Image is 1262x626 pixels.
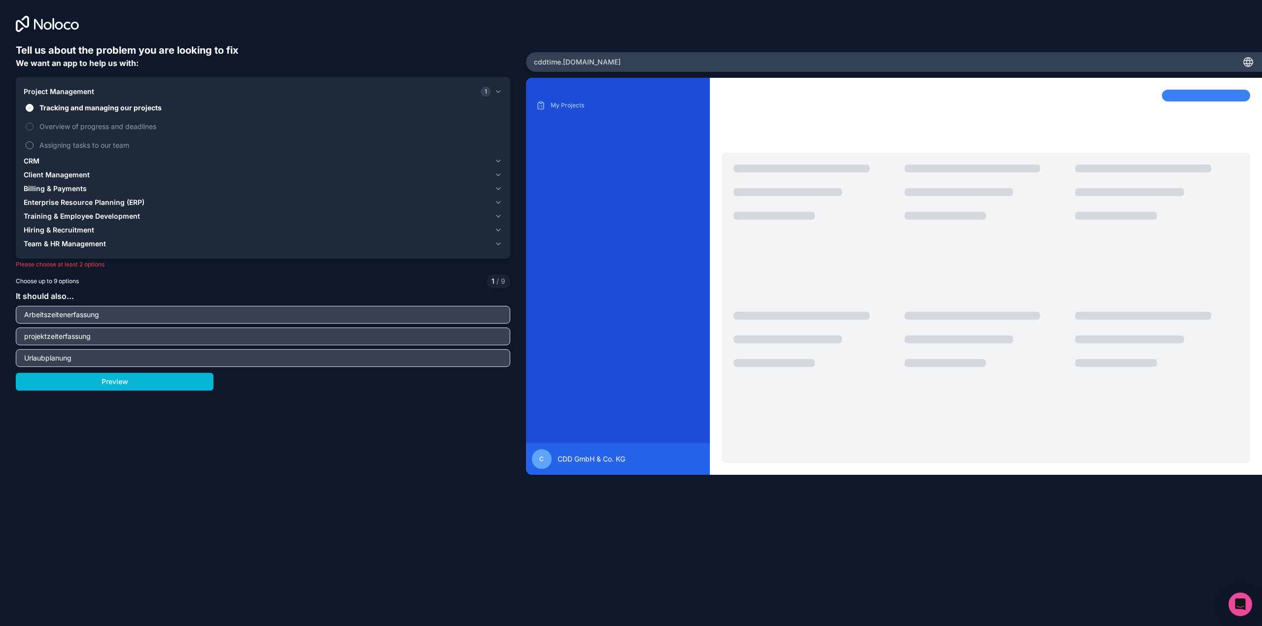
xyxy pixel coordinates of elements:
[16,43,510,57] h6: Tell us about the problem you are looking to fix
[24,154,502,168] button: CRM
[496,277,499,285] span: /
[24,168,502,182] button: Client Management
[16,373,213,391] button: Preview
[39,121,500,132] span: Overview of progress and deadlines
[558,454,625,464] span: CDD GmbH & Co. KG
[16,277,79,286] span: Choose up to 9 options
[24,225,94,235] span: Hiring & Recruitment
[539,455,544,463] span: C
[494,276,505,286] span: 9
[24,196,502,209] button: Enterprise Resource Planning (ERP)
[24,99,502,154] div: Project Management1
[534,98,702,435] div: scrollable content
[24,237,502,251] button: Team & HR Management
[551,101,700,109] p: My Projects
[491,276,494,286] span: 1
[24,223,502,237] button: Hiring & Recruitment
[534,57,621,67] span: cddtime .[DOMAIN_NAME]
[24,198,144,207] span: Enterprise Resource Planning (ERP)
[24,87,94,97] span: Project Management
[39,102,500,113] span: Tracking and managing our projects
[39,140,500,150] span: Assigning tasks to our team
[24,170,90,180] span: Client Management
[1228,593,1252,616] div: Open Intercom Messenger
[481,87,491,97] span: 1
[26,104,34,112] button: Tracking and managing our projects
[16,291,74,301] span: It should also...
[26,141,34,149] button: Assigning tasks to our team
[16,261,510,268] p: Please choose at least 2 options
[26,123,34,131] button: Overview of progress and deadlines
[24,211,140,221] span: Training & Employee Development
[24,182,502,196] button: Billing & Payments
[24,156,39,166] span: CRM
[16,58,139,68] span: We want an app to help us with:
[24,239,106,249] span: Team & HR Management
[24,184,87,194] span: Billing & Payments
[24,85,502,99] button: Project Management1
[24,209,502,223] button: Training & Employee Development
